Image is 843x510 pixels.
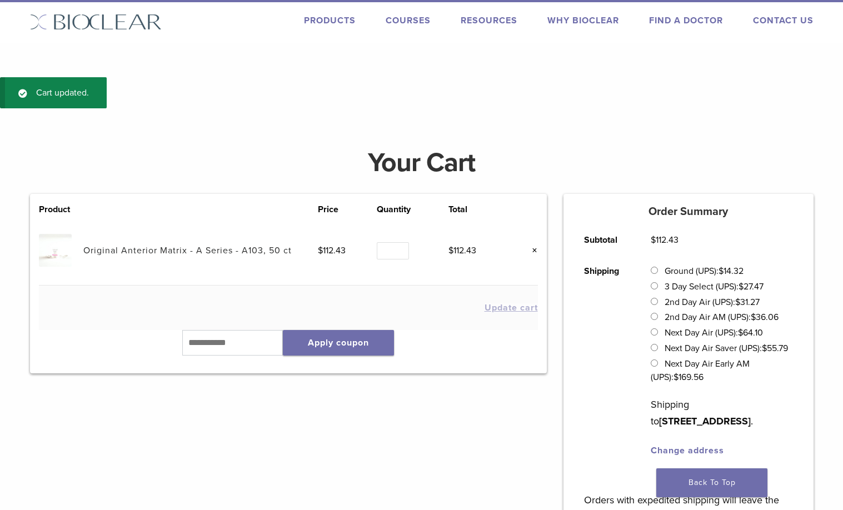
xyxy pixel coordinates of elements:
label: Ground (UPS): [665,266,744,277]
bdi: 64.10 [738,327,763,338]
img: Bioclear [30,14,162,30]
th: Price [318,203,377,216]
label: Next Day Air (UPS): [665,327,763,338]
h1: Your Cart [22,149,822,176]
span: $ [751,312,756,323]
a: Back To Top [656,468,767,497]
th: Shipping [572,256,639,466]
span: $ [651,234,656,246]
th: Subtotal [572,224,639,256]
a: Why Bioclear [547,15,619,26]
bdi: 36.06 [751,312,779,323]
bdi: 27.47 [739,281,764,292]
th: Product [39,203,83,216]
button: Apply coupon [283,330,394,356]
th: Quantity [377,203,448,216]
h5: Order Summary [563,205,814,218]
span: $ [738,327,743,338]
label: 2nd Day Air (UPS): [665,297,760,308]
label: Next Day Air Early AM (UPS): [651,358,749,383]
strong: [STREET_ADDRESS] [659,415,751,427]
a: Courses [386,15,431,26]
a: Change address [651,445,724,456]
span: $ [735,297,740,308]
span: $ [448,245,453,256]
span: $ [739,281,744,292]
bdi: 112.43 [318,245,346,256]
span: $ [318,245,323,256]
span: $ [719,266,724,277]
a: Find A Doctor [649,15,723,26]
label: 2nd Day Air AM (UPS): [665,312,779,323]
a: Remove this item [523,243,538,258]
bdi: 31.27 [735,297,760,308]
bdi: 14.32 [719,266,744,277]
a: Original Anterior Matrix - A Series - A103, 50 ct [83,245,292,256]
bdi: 112.43 [651,234,679,246]
th: Total [448,203,507,216]
span: $ [674,372,679,383]
bdi: 112.43 [448,245,476,256]
a: Products [304,15,356,26]
button: Update cart [485,303,538,312]
bdi: 169.56 [674,372,704,383]
a: Contact Us [753,15,814,26]
bdi: 55.79 [762,343,788,354]
label: Next Day Air Saver (UPS): [665,343,788,354]
span: $ [762,343,767,354]
a: Resources [461,15,517,26]
p: Shipping to . [651,396,792,429]
label: 3 Day Select (UPS): [665,281,764,292]
img: Original Anterior Matrix - A Series - A103, 50 ct [39,234,72,267]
